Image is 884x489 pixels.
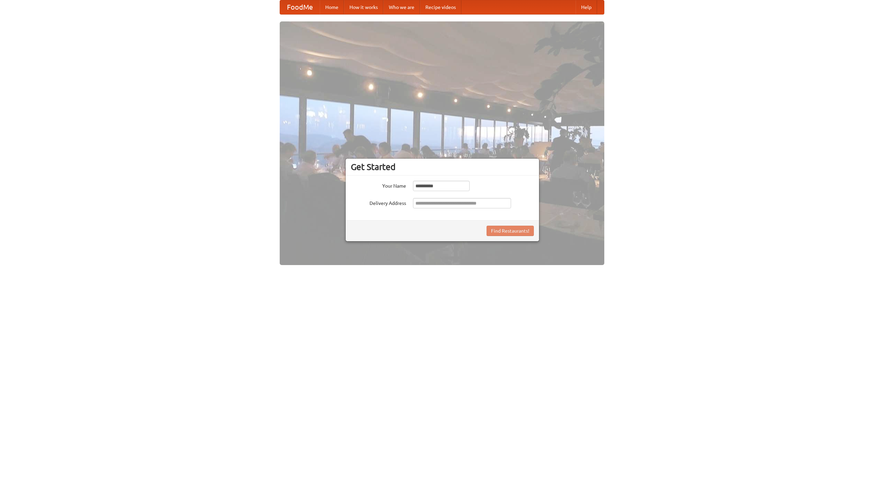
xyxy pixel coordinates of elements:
label: Delivery Address [351,198,406,207]
a: Home [320,0,344,14]
a: FoodMe [280,0,320,14]
button: Find Restaurants! [487,226,534,236]
a: Who we are [383,0,420,14]
a: Recipe videos [420,0,461,14]
label: Your Name [351,181,406,189]
h3: Get Started [351,162,534,172]
a: How it works [344,0,383,14]
a: Help [576,0,597,14]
